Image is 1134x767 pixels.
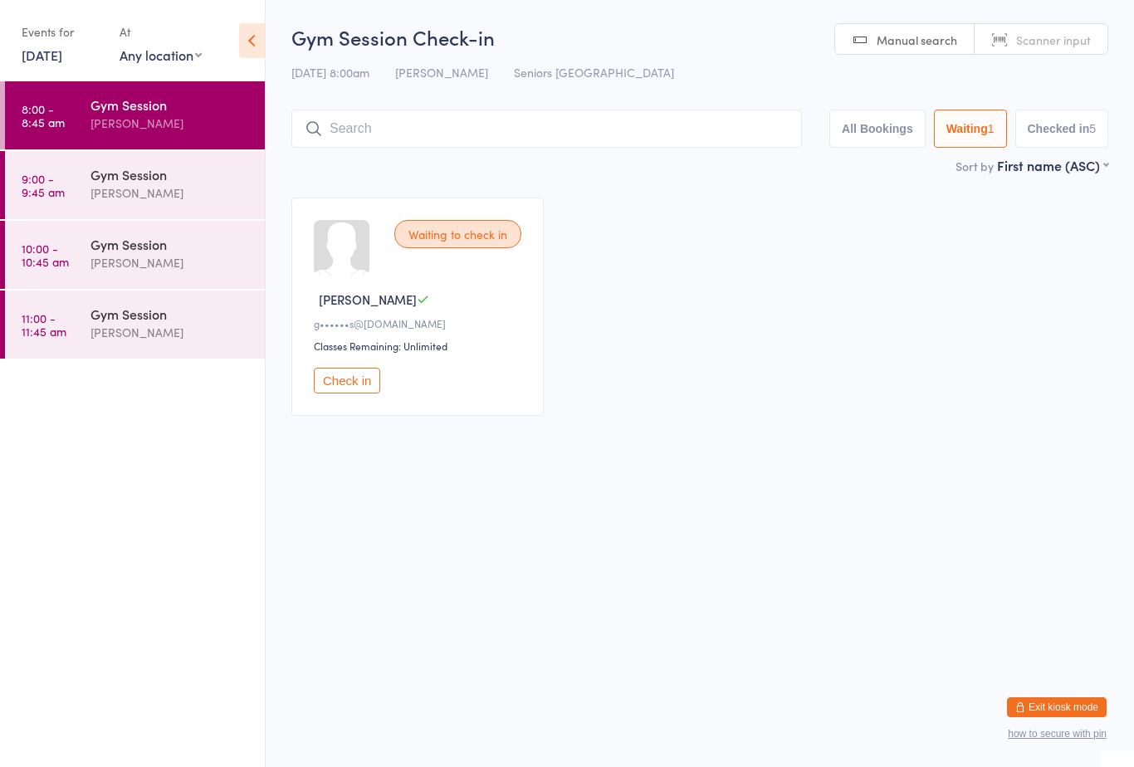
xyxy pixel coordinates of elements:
span: Manual search [877,32,957,48]
a: 10:00 -10:45 amGym Session[PERSON_NAME] [5,221,265,289]
div: Any location [120,46,202,64]
div: At [120,18,202,46]
button: All Bookings [829,110,926,148]
div: g••••••s@[DOMAIN_NAME] [314,316,526,330]
div: 1 [988,122,995,135]
div: Gym Session [90,235,251,253]
span: Seniors [GEOGRAPHIC_DATA] [514,64,674,81]
a: [DATE] [22,46,62,64]
div: Gym Session [90,95,251,114]
span: [PERSON_NAME] [319,291,417,308]
div: [PERSON_NAME] [90,323,251,342]
div: [PERSON_NAME] [90,183,251,203]
button: Exit kiosk mode [1007,697,1107,717]
a: 8:00 -8:45 amGym Session[PERSON_NAME] [5,81,265,149]
button: how to secure with pin [1008,728,1107,740]
span: [DATE] 8:00am [291,64,369,81]
div: Events for [22,18,103,46]
time: 8:00 - 8:45 am [22,102,65,129]
input: Search [291,110,802,148]
a: 11:00 -11:45 amGym Session[PERSON_NAME] [5,291,265,359]
span: Scanner input [1016,32,1091,48]
time: 11:00 - 11:45 am [22,311,66,338]
button: Waiting1 [934,110,1007,148]
button: Checked in5 [1015,110,1109,148]
button: Check in [314,368,380,393]
label: Sort by [956,158,994,174]
span: [PERSON_NAME] [395,64,488,81]
div: Classes Remaining: Unlimited [314,339,526,353]
div: 5 [1089,122,1096,135]
time: 10:00 - 10:45 am [22,242,69,268]
a: 9:00 -9:45 amGym Session[PERSON_NAME] [5,151,265,219]
time: 9:00 - 9:45 am [22,172,65,198]
div: First name (ASC) [997,156,1108,174]
h2: Gym Session Check-in [291,23,1108,51]
div: Gym Session [90,165,251,183]
div: [PERSON_NAME] [90,114,251,133]
div: Gym Session [90,305,251,323]
div: [PERSON_NAME] [90,253,251,272]
div: Waiting to check in [394,220,521,248]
